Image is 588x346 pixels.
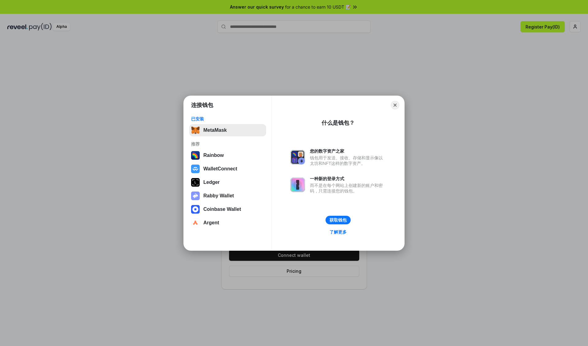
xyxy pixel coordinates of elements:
[189,203,266,215] button: Coinbase Wallet
[189,124,266,136] button: MetaMask
[203,193,234,199] div: Rabby Wallet
[189,149,266,162] button: Rainbow
[203,220,219,226] div: Argent
[310,183,386,194] div: 而不是在每个网站上创建新的账户和密码，只需连接您的钱包。
[203,153,224,158] div: Rainbow
[326,216,351,224] button: 获取钱包
[203,207,241,212] div: Coinbase Wallet
[326,228,350,236] a: 了解更多
[191,178,200,187] img: svg+xml,%3Csvg%20xmlns%3D%22http%3A%2F%2Fwww.w3.org%2F2000%2Fsvg%22%20width%3D%2228%22%20height%3...
[191,192,200,200] img: svg+xml,%3Csvg%20xmlns%3D%22http%3A%2F%2Fwww.w3.org%2F2000%2Fsvg%22%20fill%3D%22none%22%20viewBox...
[191,126,200,135] img: svg+xml,%3Csvg%20fill%3D%22none%22%20height%3D%2233%22%20viewBox%3D%220%200%2035%2033%22%20width%...
[189,190,266,202] button: Rabby Wallet
[189,163,266,175] button: WalletConnect
[191,101,213,109] h1: 连接钱包
[310,155,386,166] div: 钱包用于发送、接收、存储和显示像以太坊和NFT这样的数字资产。
[191,165,200,173] img: svg+xml,%3Csvg%20width%3D%2228%22%20height%3D%2228%22%20viewBox%3D%220%200%2028%2028%22%20fill%3D...
[191,116,264,122] div: 已安装
[191,141,264,147] div: 推荐
[189,217,266,229] button: Argent
[322,119,355,127] div: 什么是钱包？
[203,127,227,133] div: MetaMask
[203,166,237,172] div: WalletConnect
[310,148,386,154] div: 您的数字资产之家
[330,229,347,235] div: 了解更多
[189,176,266,188] button: Ledger
[391,101,399,109] button: Close
[191,205,200,214] img: svg+xml,%3Csvg%20width%3D%2228%22%20height%3D%2228%22%20viewBox%3D%220%200%2028%2028%22%20fill%3D...
[310,176,386,181] div: 一种新的登录方式
[330,217,347,223] div: 获取钱包
[290,177,305,192] img: svg+xml,%3Csvg%20xmlns%3D%22http%3A%2F%2Fwww.w3.org%2F2000%2Fsvg%22%20fill%3D%22none%22%20viewBox...
[290,150,305,165] img: svg+xml,%3Csvg%20xmlns%3D%22http%3A%2F%2Fwww.w3.org%2F2000%2Fsvg%22%20fill%3D%22none%22%20viewBox...
[203,180,220,185] div: Ledger
[191,219,200,227] img: svg+xml,%3Csvg%20width%3D%2228%22%20height%3D%2228%22%20viewBox%3D%220%200%2028%2028%22%20fill%3D...
[191,151,200,160] img: svg+xml,%3Csvg%20width%3D%22120%22%20height%3D%22120%22%20viewBox%3D%220%200%20120%20120%22%20fil...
